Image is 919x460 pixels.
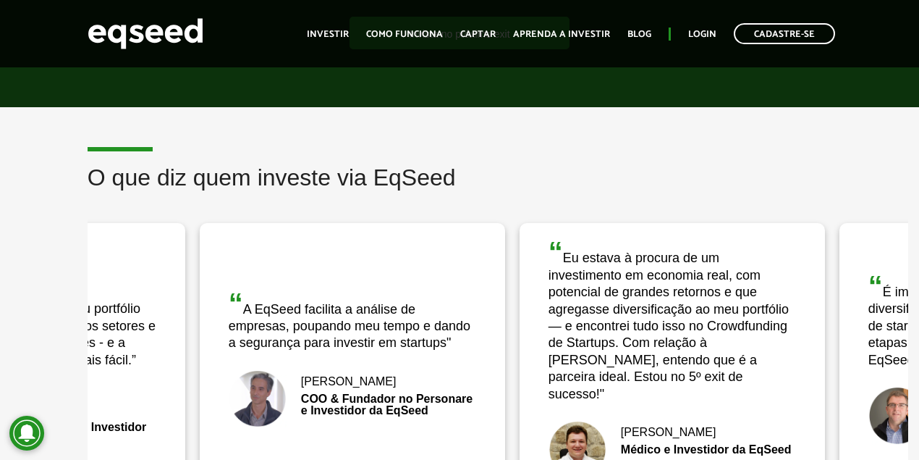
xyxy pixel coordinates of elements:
div: COO & Fundador no Personare e Investidor da EqSeed [229,393,476,417]
a: Captar [460,30,496,39]
a: Login [688,30,716,39]
span: “ [868,270,883,302]
img: EqSeed [88,14,203,53]
div: Médico e Investidor da EqSeed [549,444,796,456]
div: Eu estava à procura de um investimento em economia real, com potencial de grandes retornos e que ... [549,238,796,403]
a: Cadastre-se [734,23,835,44]
a: Como funciona [366,30,443,39]
span: “ [229,288,243,319]
span: “ [549,236,563,268]
a: Investir [307,30,349,39]
div: [PERSON_NAME] [549,427,796,438]
h2: O que diz quem investe via EqSeed [88,165,908,212]
a: Blog [627,30,651,39]
img: Bruno Rodrigues [229,370,287,428]
div: [PERSON_NAME] [229,376,476,388]
div: A EqSeed facilita a análise de empresas, poupando meu tempo e dando a segurança para investir em ... [229,289,476,352]
a: Aprenda a investir [513,30,610,39]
